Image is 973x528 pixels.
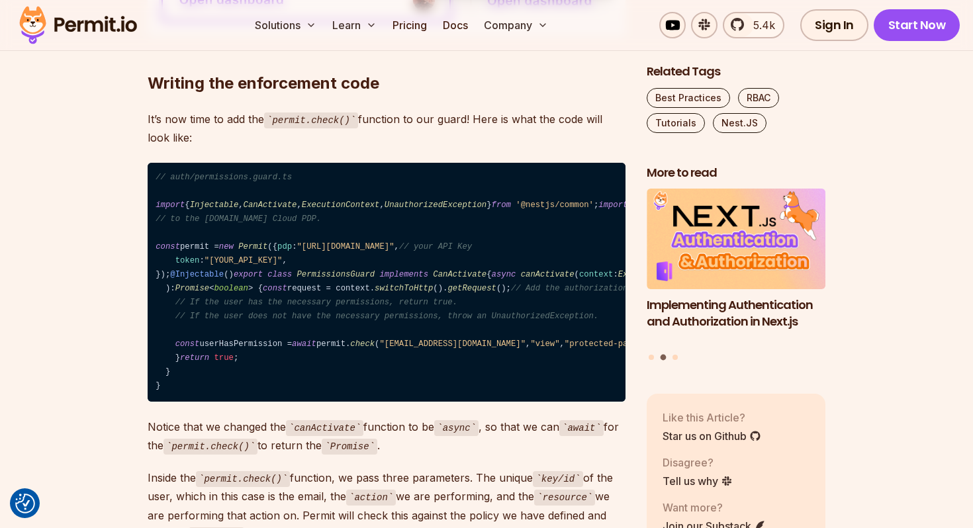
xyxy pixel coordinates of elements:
p: It’s now time to add the function to our guard! Here is what the code will look like: [148,110,625,148]
img: Implementing Authentication and Authorization in Next.js [647,189,825,290]
span: CanActivate [244,200,297,210]
code: key/id [533,471,582,487]
a: Star us on Github [663,428,761,444]
a: Nest.JS [713,113,766,133]
span: UnauthorizedException [385,200,486,210]
span: return [180,353,209,363]
span: Promise [175,284,209,293]
span: export [234,270,263,279]
span: getRequest [447,284,496,293]
a: Pricing [387,12,432,38]
span: "view" [530,339,559,349]
span: canActivate [521,270,575,279]
span: token [175,256,200,265]
a: Tell us why [663,473,733,489]
span: Permit [238,242,267,251]
code: { , , , } ; { } ; { } ; permit = ({ : , : , }); () { ( : , ): < > { request = context. (). (); us... [148,163,625,402]
span: async [492,270,516,279]
span: switchToHttp [375,284,433,293]
span: '@nestjs/common' [516,200,594,210]
h2: Related Tags [647,64,825,80]
span: // to the [DOMAIN_NAME] Cloud PDP. [156,214,321,224]
h2: More to read [647,165,825,181]
span: true [214,353,233,363]
img: Permit logo [13,3,143,48]
p: Notice that we changed the function to be , so that we can for the to return the . [148,418,625,455]
span: boolean [214,284,248,293]
span: ExecutionContext [302,200,380,210]
button: Company [479,12,553,38]
button: Go to slide 1 [649,355,654,360]
span: // your API Key [399,242,472,251]
span: // auth/permissions.guard.ts [156,173,292,182]
span: from [492,200,511,210]
a: Start Now [874,9,960,41]
code: await [559,420,604,436]
li: 2 of 3 [647,189,825,347]
span: class [267,270,292,279]
a: Docs [438,12,473,38]
h2: Writing the enforcement code [148,20,625,94]
a: Tutorials [647,113,705,133]
span: CanActivate [433,270,486,279]
span: pdp [277,242,292,251]
span: implements [379,270,428,279]
span: import [598,200,627,210]
div: Posts [647,189,825,363]
a: RBAC [738,88,779,108]
span: const [263,284,287,293]
span: await [292,339,316,349]
img: Revisit consent button [15,494,35,513]
button: Solutions [250,12,322,38]
span: check [350,339,375,349]
span: ExecutionContext [618,270,696,279]
span: "[EMAIL_ADDRESS][DOMAIN_NAME]" [379,339,526,349]
p: Like this Article? [663,410,761,425]
span: "[URL][DOMAIN_NAME]" [297,242,394,251]
a: Implementing Authentication and Authorization in Next.jsImplementing Authentication and Authoriza... [647,189,825,347]
button: Go to slide 3 [672,355,678,360]
span: context [579,270,613,279]
span: "protected-page" [565,339,643,349]
a: Sign In [800,9,868,41]
span: new [219,242,234,251]
button: Go to slide 2 [661,355,667,361]
code: Promise [322,439,377,455]
span: import [156,200,185,210]
button: Consent Preferences [15,494,35,513]
p: Disagree? [663,455,733,470]
span: const [156,242,180,251]
code: canActivate [286,420,363,436]
code: permit.check() [196,471,290,487]
span: // If the user does not have the necessary permissions, throw an UnauthorizedException. [175,312,599,321]
span: @Injectable [170,270,224,279]
a: Best Practices [647,88,730,108]
span: // If the user has the necessary permissions, return true. [175,298,457,307]
span: 5.4k [745,17,775,33]
span: PermissionsGuard [297,270,375,279]
code: permit.check() [264,112,358,128]
button: Learn [327,12,382,38]
span: // Add the authorization logic here with [DOMAIN_NAME]. [511,284,778,293]
code: permit.check() [163,439,257,455]
h3: Implementing Authentication and Authorization in Next.js [647,297,825,330]
p: Want more? [663,500,766,515]
span: "[YOUR_API_KEY]" [205,256,283,265]
code: async [434,420,479,436]
code: resource [534,490,595,506]
span: const [175,339,200,349]
span: Injectable [190,200,239,210]
code: action [346,490,396,506]
a: 5.4k [723,12,784,38]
